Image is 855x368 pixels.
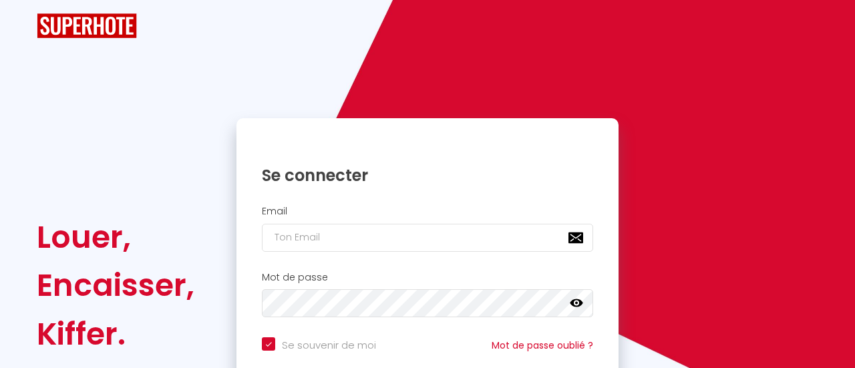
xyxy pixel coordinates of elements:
div: Encaisser, [37,261,194,309]
input: Ton Email [262,224,593,252]
div: Kiffer. [37,310,194,358]
h1: Se connecter [262,165,593,186]
div: Louer, [37,213,194,261]
a: Mot de passe oublié ? [492,339,593,352]
img: SuperHote logo [37,13,137,38]
h2: Email [262,206,593,217]
h2: Mot de passe [262,272,593,283]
